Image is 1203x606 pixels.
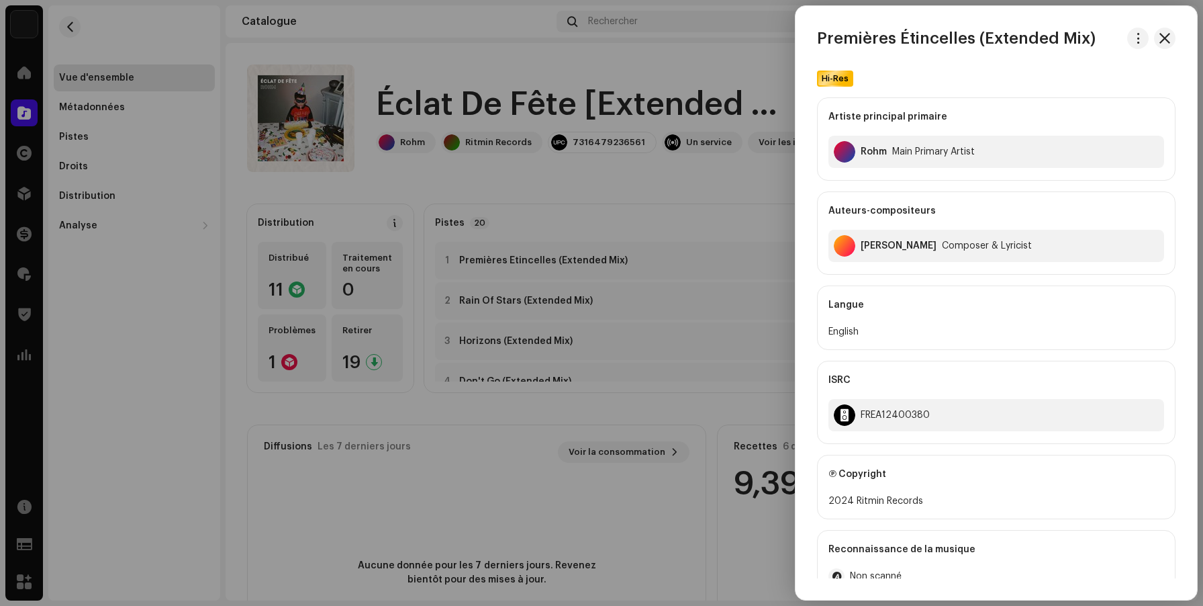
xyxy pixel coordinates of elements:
div: English [828,324,1164,340]
div: Reconnaissance de la musique [828,531,1164,568]
div: 2024 Ritmin Records [828,493,1164,509]
span: Hi-Res [818,73,852,84]
div: Langue [828,286,1164,324]
div: ISRC [828,361,1164,399]
div: Composer & Lyricist [942,241,1032,251]
div: Auteurs-compositeurs [828,192,1164,230]
div: Romain PELLEGRIN [861,241,936,251]
div: Artiste principal primaire [828,98,1164,136]
div: FREA12400380 [861,410,930,421]
h3: Premières Étincelles (Extended Mix) [817,28,1096,49]
span: Non scanné [850,571,902,582]
div: Main Primary Artist [892,146,975,157]
div: Rohm [861,146,887,157]
div: Ⓟ Copyright [828,456,1164,493]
